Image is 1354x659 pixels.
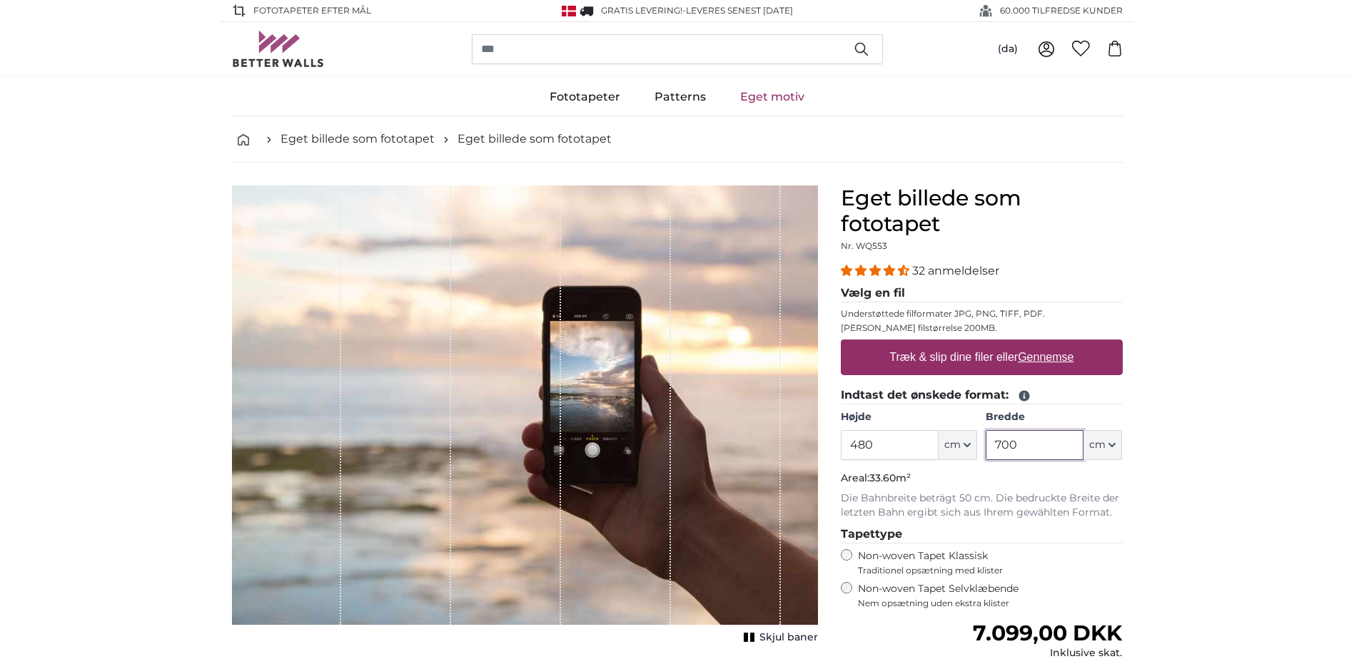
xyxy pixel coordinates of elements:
[637,78,723,116] a: Patterns
[562,6,576,16] img: Danmark
[939,430,977,460] button: cm
[232,185,818,648] div: 1 of 1
[869,471,911,484] span: 33.60m²
[686,5,793,16] span: Leveres senest [DATE]
[986,410,1122,424] label: Bredde
[232,116,1123,163] nav: breadcrumbs
[232,31,325,67] img: Betterwalls
[601,5,682,16] span: GRATIS Levering!
[1089,438,1106,452] span: cm
[841,471,1123,486] p: Areal:
[841,322,1123,334] p: [PERSON_NAME] filstørrelse 200MB.
[973,620,1122,646] span: 7.099,00 DKK
[944,438,961,452] span: cm
[884,343,1079,372] label: Træk & slip dine filer eller
[986,36,1029,62] button: (da)
[912,264,999,277] span: 32 anmeldelser
[1000,4,1123,17] span: 60.000 TILFREDSE KUNDER
[841,410,977,424] label: Højde
[1018,351,1073,363] u: Gennemse
[682,5,793,16] span: -
[759,630,818,645] span: Skjul baner
[841,526,1123,543] legend: Tapettype
[841,387,1123,404] legend: Indtast det ønskede format:
[858,582,1123,609] label: Non-woven Tapet Selvklæbende
[1083,430,1122,460] button: cm
[723,78,822,116] a: Eget motiv
[739,628,818,648] button: Skjul baner
[858,549,1123,576] label: Non-woven Tapet Klassisk
[841,491,1123,520] p: Die Bahnbreite beträgt 50 cm. Die bedruckte Breite der letzten Bahn ergibt sich aus Ihrem gewählt...
[841,264,912,277] span: 4.31 stars
[841,185,1123,237] h1: Eget billede som fototapet
[858,565,1123,576] span: Traditionel opsætning med klister
[253,4,371,17] span: FOTOTAPETER EFTER MÅL
[458,131,612,148] a: Eget billede som fototapet
[532,78,637,116] a: Fototapeter
[841,308,1123,320] p: Understøttede filformater JPG, PNG, TIFF, PDF.
[841,285,1123,302] legend: Vælg en fil
[841,240,887,251] span: Nr. WQ553
[858,598,1123,609] span: Nem opsætning uden ekstra klister
[281,131,435,148] a: Eget billede som fototapet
